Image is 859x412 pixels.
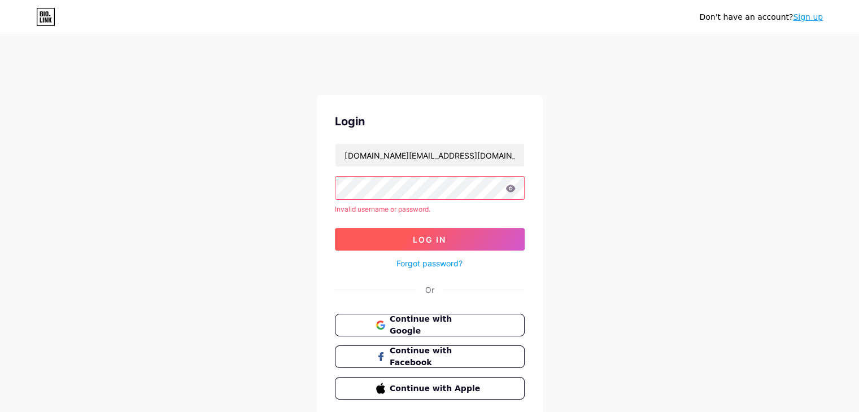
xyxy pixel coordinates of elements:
span: Continue with Facebook [390,345,483,369]
span: Continue with Google [390,313,483,337]
button: Continue with Facebook [335,345,525,368]
div: Login [335,113,525,130]
button: Continue with Google [335,314,525,336]
span: Continue with Apple [390,383,483,395]
div: Don't have an account? [699,11,823,23]
div: Or [425,284,434,296]
button: Log In [335,228,525,251]
button: Continue with Apple [335,377,525,400]
span: Log In [413,235,446,244]
a: Forgot password? [396,257,463,269]
a: Sign up [793,12,823,21]
input: Username [335,144,524,166]
div: Invalid username or password. [335,204,525,214]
